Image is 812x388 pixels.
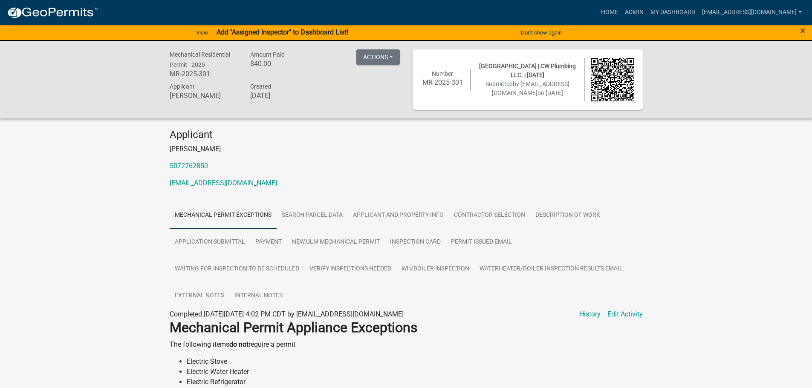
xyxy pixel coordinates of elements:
[517,26,565,40] button: Don't show again
[170,129,643,141] h4: Applicant
[287,319,418,336] strong: Appliance Exceptions
[530,202,605,229] a: Description of Work
[170,51,230,68] span: Mechanical Residential Permit - 2025
[170,229,250,256] a: Application Submittal
[187,356,643,367] li: Electric Stove
[800,25,806,37] span: ×
[187,377,643,387] li: Electric Refrigerator
[170,70,238,78] h6: MR-2025-301
[170,83,195,90] span: Applicant
[699,4,805,20] a: [EMAIL_ADDRESS][DOMAIN_NAME]
[598,4,621,20] a: Home
[170,92,238,100] h6: [PERSON_NAME]
[348,202,449,229] a: Applicant and Property Info
[250,83,271,90] span: Created
[277,202,348,229] a: Search Parcel Data
[396,256,474,283] a: WH/Boiler Inspection
[647,4,699,20] a: My Dashboard
[229,282,288,310] a: Internal Notes
[193,26,211,40] a: View
[170,202,277,229] a: Mechanical Permit Exceptions
[170,179,277,187] a: [EMAIL_ADDRESS][DOMAIN_NAME]
[170,144,643,154] p: [PERSON_NAME]
[446,229,517,256] a: Permit Issued Email
[591,58,634,101] img: QR code
[579,309,601,319] a: History
[187,367,643,377] li: Electric Water Heater
[250,60,318,68] h6: $40.00
[170,339,643,350] p: The following items require a permit
[479,63,576,78] span: [GEOGRAPHIC_DATA] | CW Plumbing LLC. | [DATE]
[287,229,385,256] a: New Ulm Mechanical Permit
[492,80,569,96] span: by [EMAIL_ADDRESS][DOMAIN_NAME]
[432,70,453,77] span: Number
[449,202,530,229] a: Contractor Selection
[385,229,446,256] a: Inspection Card
[170,310,404,318] span: Completed [DATE][DATE] 4:02 PM CDT by [EMAIL_ADDRESS][DOMAIN_NAME]
[217,28,348,36] strong: Add "Assigned Inspector" to Dashboard List!
[607,309,643,319] a: Edit Activity
[250,92,318,100] h6: [DATE]
[250,51,285,58] span: Amount Paid
[170,319,283,336] strong: Mechanical Permit
[421,78,465,86] h6: MR-2025-301
[229,340,249,348] strong: do not
[356,49,400,65] button: Actions
[170,282,229,310] a: External Notes
[621,4,647,20] a: Admin
[304,256,396,283] a: Verify Inspections Needed
[250,229,287,256] a: Payment
[170,162,208,170] a: 5072762850
[800,26,806,36] button: Close
[485,80,569,96] span: Submitted on [DATE]
[474,256,628,283] a: WaterHeater/Boiler Inspection Results Email
[170,256,304,283] a: Waiting for Inspection to be scheduled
